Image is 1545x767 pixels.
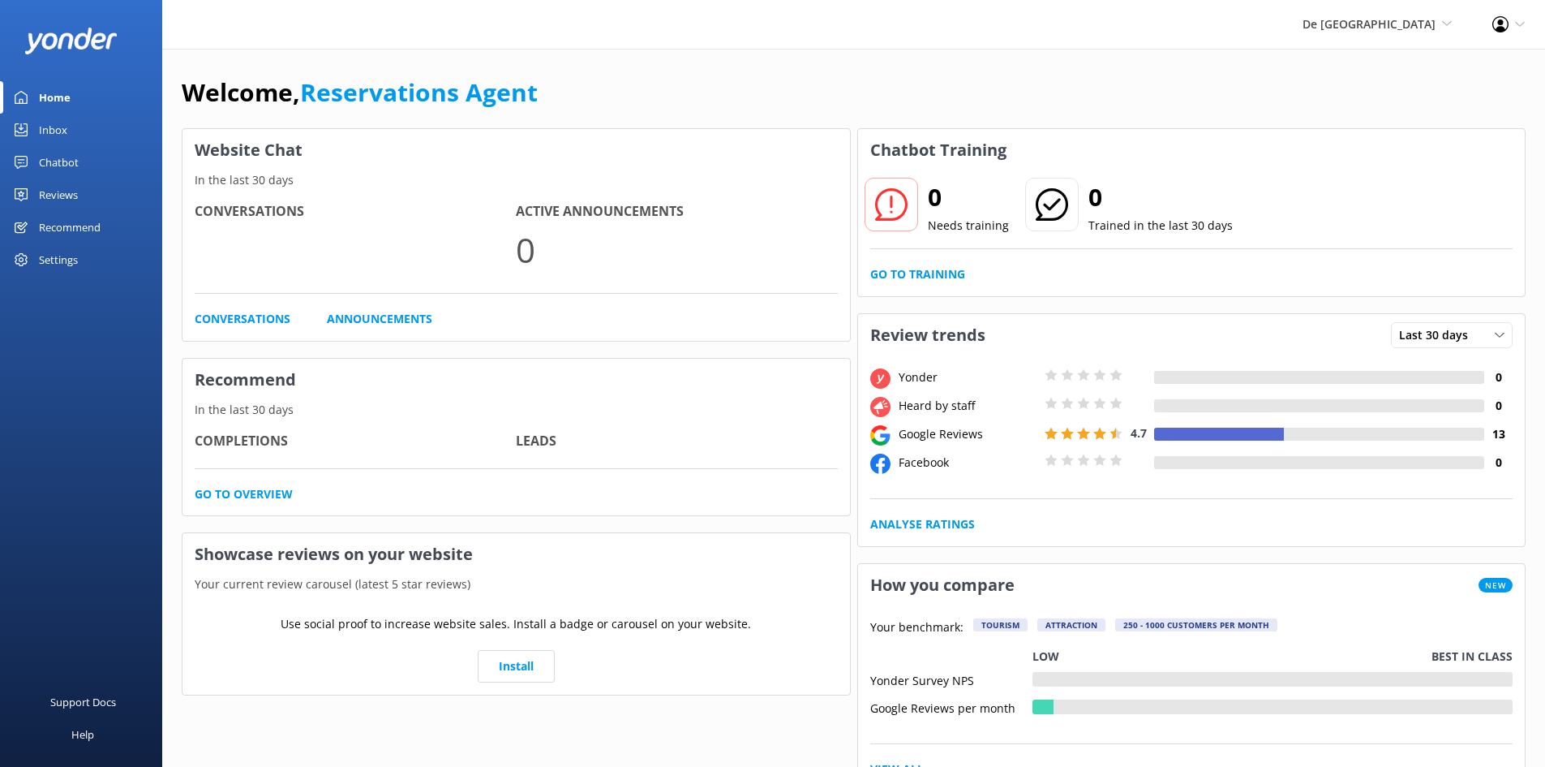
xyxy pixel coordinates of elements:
a: Conversations [195,310,290,328]
h4: Completions [195,431,516,452]
a: Go to overview [195,485,293,503]
div: Settings [39,243,78,276]
h3: Recommend [182,359,850,401]
a: Announcements [327,310,432,328]
div: Google Reviews per month [870,700,1032,714]
h3: Website Chat [182,129,850,171]
h1: Welcome, [182,73,538,112]
p: Your current review carousel (latest 5 star reviews) [182,575,850,593]
p: Trained in the last 30 days [1088,217,1233,235]
div: Heard by staff [895,397,1041,415]
div: Tourism [973,618,1028,631]
h4: Conversations [195,201,516,222]
a: Install [478,650,555,683]
p: Needs training [928,217,1009,235]
div: Home [39,81,71,114]
div: 250 - 1000 customers per month [1115,618,1277,631]
p: In the last 30 days [182,171,850,189]
p: Your benchmark: [870,618,963,638]
span: De [GEOGRAPHIC_DATA] [1303,16,1436,32]
a: Go to Training [870,265,965,283]
h2: 0 [928,178,1009,217]
span: New [1478,578,1513,592]
h3: Chatbot Training [858,129,1019,171]
div: Yonder Survey NPS [870,672,1032,687]
h4: Leads [516,431,837,452]
p: 0 [516,222,837,277]
h4: 13 [1484,425,1513,443]
span: Last 30 days [1399,326,1478,344]
p: Best in class [1431,648,1513,666]
a: Reservations Agent [300,75,538,109]
h4: Active Announcements [516,201,837,222]
p: Low [1032,648,1059,666]
div: Recommend [39,211,101,243]
a: Analyse Ratings [870,515,975,533]
p: In the last 30 days [182,401,850,419]
div: Inbox [39,114,67,146]
div: Reviews [39,179,78,211]
h3: How you compare [858,564,1027,606]
div: Yonder [895,368,1041,386]
div: Help [71,718,94,751]
h3: Showcase reviews on your website [182,533,850,575]
h4: 0 [1484,397,1513,415]
h3: Review trends [858,314,998,356]
div: Support Docs [50,686,116,718]
h2: 0 [1088,178,1233,217]
p: Use social proof to increase website sales. Install a badge or carousel on your website. [281,615,751,633]
img: yonder-white-logo.png [24,28,118,54]
div: Facebook [895,454,1041,472]
div: Chatbot [39,146,79,179]
h4: 0 [1484,454,1513,472]
div: Attraction [1037,618,1105,631]
div: Google Reviews [895,425,1041,443]
h4: 0 [1484,368,1513,386]
span: 4.7 [1131,425,1147,441]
